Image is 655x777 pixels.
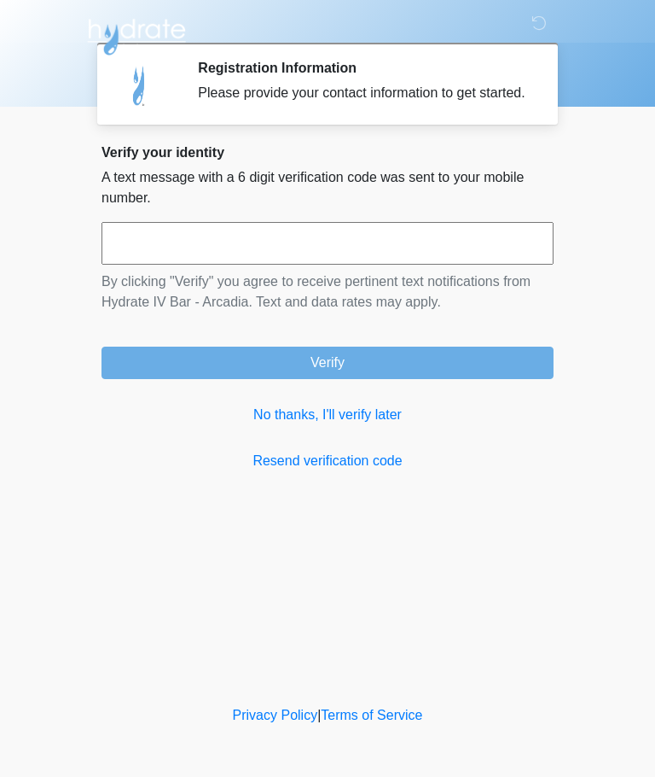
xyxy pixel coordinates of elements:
a: No thanks, I'll verify later [101,405,554,425]
a: Resend verification code [101,451,554,471]
a: | [317,708,321,722]
h2: Verify your identity [101,144,554,161]
img: Agent Avatar [114,60,165,111]
button: Verify [101,347,554,379]
a: Privacy Policy [233,708,318,722]
p: A text message with a 6 digit verification code was sent to your mobile number. [101,167,554,208]
img: Hydrate IV Bar - Arcadia Logo [84,13,188,56]
p: By clicking "Verify" you agree to receive pertinent text notifications from Hydrate IV Bar - Arca... [101,272,554,313]
a: Terms of Service [321,708,422,722]
div: Please provide your contact information to get started. [198,83,528,103]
